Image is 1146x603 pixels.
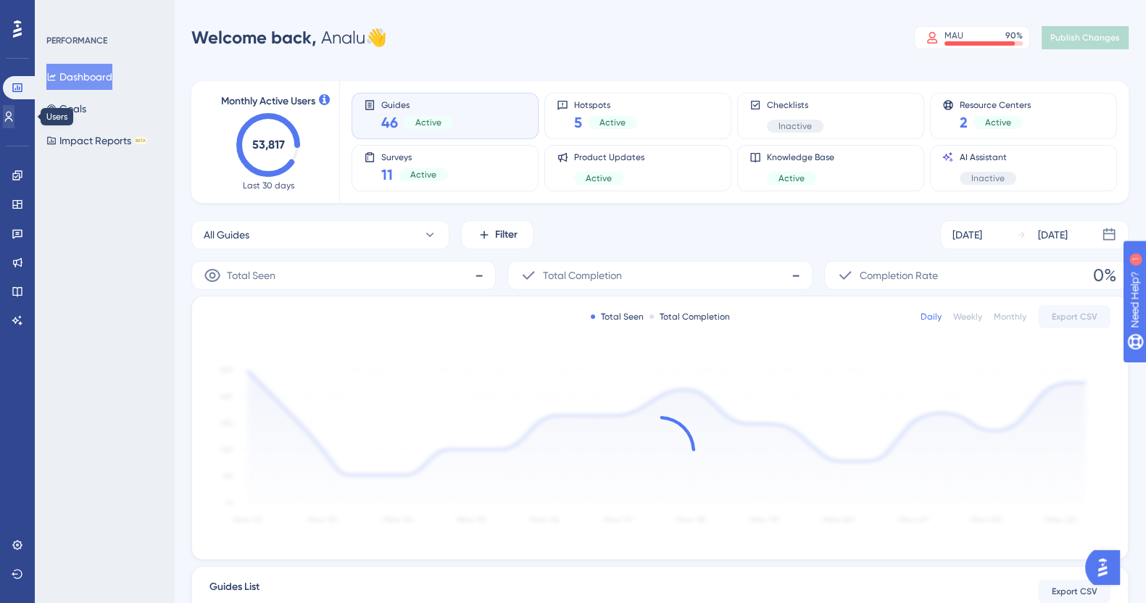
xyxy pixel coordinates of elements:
div: Weekly [953,311,982,323]
span: - [475,264,483,287]
div: MAU [944,30,963,41]
span: Need Help? [34,4,91,21]
span: Export CSV [1052,586,1097,597]
span: Guides [381,99,453,109]
span: 0% [1093,264,1116,287]
span: Publish Changes [1050,32,1120,43]
button: Filter [461,220,533,249]
button: Dashboard [46,64,112,90]
div: 1 [101,7,105,19]
span: Filter [495,226,518,244]
span: Inactive [971,172,1005,184]
button: Publish Changes [1042,26,1129,49]
button: Impact ReportsBETA [46,128,147,154]
span: Last 30 days [243,180,294,191]
span: 46 [381,112,398,133]
div: Total Seen [591,311,644,323]
div: PERFORMANCE [46,35,107,46]
div: [DATE] [1038,226,1068,244]
span: Active [778,172,805,184]
span: Checklists [767,99,823,111]
span: 2 [960,112,968,133]
span: Completion Rate [860,267,938,284]
div: Total Completion [649,311,730,323]
text: 53,817 [252,138,285,151]
span: Total Seen [227,267,275,284]
div: [DATE] [952,226,982,244]
div: Daily [921,311,942,323]
button: Goals [46,96,86,122]
span: - [792,264,800,287]
span: AI Assistant [960,151,1016,163]
span: Active [415,117,441,128]
span: Product Updates [574,151,644,163]
span: Active [985,117,1011,128]
div: Monthly [994,311,1026,323]
span: Knowledge Base [767,151,834,163]
span: 11 [381,165,393,185]
span: Active [599,117,626,128]
button: Export CSV [1038,580,1110,603]
span: Active [586,172,612,184]
div: 90 % [1005,30,1023,41]
button: Export CSV [1038,305,1110,328]
span: Active [410,169,436,180]
iframe: UserGuiding AI Assistant Launcher [1085,546,1129,589]
span: Inactive [778,120,812,132]
span: Hotspots [574,99,637,109]
span: 5 [574,112,582,133]
button: All Guides [191,220,449,249]
span: Welcome back, [191,27,317,48]
span: Resource Centers [960,99,1031,109]
span: Total Completion [543,267,622,284]
span: Surveys [381,151,448,162]
span: All Guides [204,226,249,244]
span: Monthly Active Users [221,93,315,110]
span: Export CSV [1052,311,1097,323]
div: BETA [134,137,147,144]
div: Analu 👋 [191,26,387,49]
